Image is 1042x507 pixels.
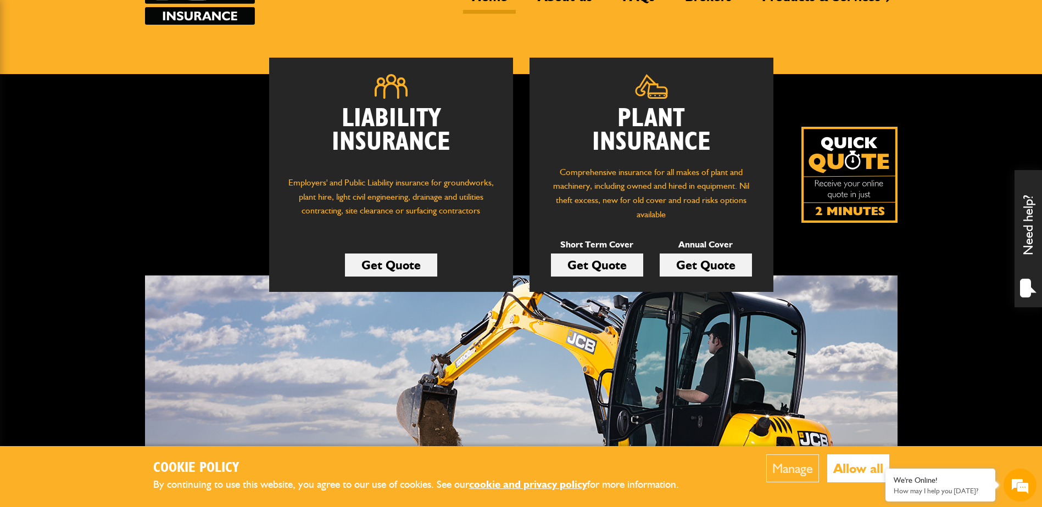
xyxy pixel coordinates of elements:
[286,107,497,165] h2: Liability Insurance
[660,253,752,277] a: Get Quote
[1015,170,1042,307] div: Need help?
[660,238,752,252] p: Annual Cover
[345,253,437,277] a: Get Quote
[827,454,889,482] button: Allow all
[551,253,643,277] a: Get Quote
[894,487,987,495] p: How may I help you today?
[551,238,643,252] p: Short Term Cover
[153,476,697,493] p: By continuing to use this website, you agree to our use of cookies. See our for more information.
[153,460,697,477] h2: Cookie Policy
[546,165,757,221] p: Comprehensive insurance for all makes of plant and machinery, including owned and hired in equipm...
[766,454,819,482] button: Manage
[546,107,757,154] h2: Plant Insurance
[801,127,898,223] img: Quick Quote
[894,476,987,485] div: We're Online!
[469,478,587,491] a: cookie and privacy policy
[801,127,898,223] a: Get your insurance quote isn just 2-minutes
[286,176,497,228] p: Employers' and Public Liability insurance for groundworks, plant hire, light civil engineering, d...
